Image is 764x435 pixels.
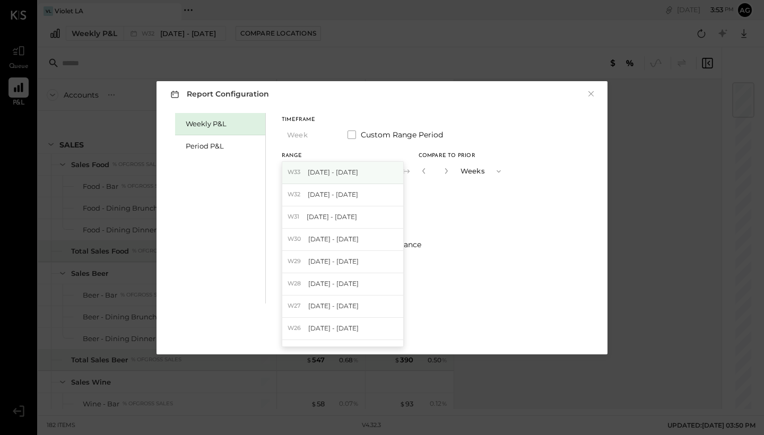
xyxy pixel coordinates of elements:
[308,279,359,288] span: [DATE] - [DATE]
[168,88,269,101] h3: Report Configuration
[288,324,304,333] span: W26
[308,346,358,355] span: [DATE] - [DATE]
[361,129,443,140] span: Custom Range Period
[186,119,260,129] div: Weekly P&L
[288,235,304,243] span: W30
[308,257,359,266] span: [DATE] - [DATE]
[308,168,358,177] span: [DATE] - [DATE]
[282,125,335,145] button: Week
[288,257,304,266] span: W29
[307,212,357,221] span: [DATE] - [DATE]
[308,234,359,243] span: [DATE] - [DATE]
[308,190,358,199] span: [DATE] - [DATE]
[288,168,303,177] span: W33
[308,324,359,333] span: [DATE] - [DATE]
[288,190,303,199] span: W32
[308,301,359,310] span: [DATE] - [DATE]
[288,302,304,310] span: W27
[186,141,260,151] div: Period P&L
[282,117,335,123] div: Timeframe
[419,153,475,159] span: Compare to Prior
[586,89,596,99] button: ×
[288,213,302,221] span: W31
[455,161,508,181] button: Weeks
[288,280,304,288] span: W28
[282,153,393,159] div: Range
